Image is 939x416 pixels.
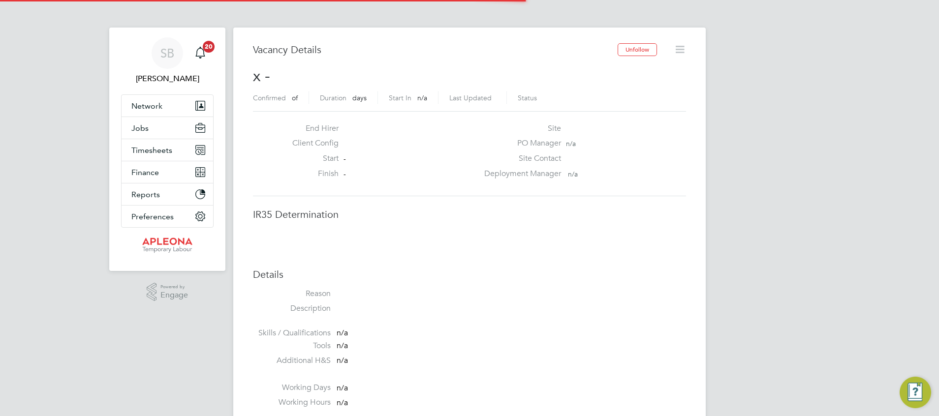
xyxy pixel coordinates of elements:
[344,154,346,163] span: -
[190,37,210,69] a: 20
[121,238,214,253] a: Go to home page
[253,328,331,338] label: Skills / Qualifications
[478,138,561,149] label: PO Manager
[147,283,188,301] a: Powered byEngage
[337,384,348,393] span: n/a
[121,37,214,85] a: SB[PERSON_NAME]
[337,341,348,351] span: n/a
[253,383,331,393] label: Working Days
[122,95,213,117] button: Network
[253,303,331,314] label: Description
[478,123,561,134] label: Site
[389,93,411,102] label: Start In
[160,47,174,59] span: SB
[122,183,213,205] button: Reports
[284,153,339,164] label: Start
[253,289,331,299] label: Reason
[109,28,225,271] nav: Main navigation
[449,93,492,102] label: Last Updated
[292,93,298,102] span: of
[122,117,213,139] button: Jobs
[253,356,331,366] label: Additional H&S
[337,328,348,338] span: n/a
[131,123,149,133] span: Jobs
[203,41,215,53] span: 20
[131,101,162,111] span: Network
[253,66,270,86] span: x -
[253,93,286,102] label: Confirmed
[253,43,618,56] h3: Vacancy Details
[478,153,561,164] label: Site Contact
[142,238,192,253] img: apleona-logo-retina.png
[518,93,537,102] label: Status
[160,291,188,299] span: Engage
[122,139,213,161] button: Timesheets
[568,170,578,178] span: n/a
[352,93,367,102] span: days
[284,123,339,134] label: End Hirer
[284,138,339,149] label: Client Config
[131,190,160,199] span: Reports
[253,208,686,221] h3: IR35 Determination
[566,139,576,148] span: n/a
[284,169,339,179] label: Finish
[253,341,331,351] label: Tools
[131,168,159,177] span: Finance
[618,43,657,56] button: Unfollow
[122,206,213,227] button: Preferences
[121,73,214,85] span: Suzanne Bell
[337,398,348,408] span: n/a
[131,212,174,221] span: Preferences
[160,283,188,291] span: Powered by
[337,356,348,365] span: n/a
[131,146,172,155] span: Timesheets
[253,397,331,408] label: Working Hours
[122,161,213,183] button: Finance
[253,268,686,281] h3: Details
[320,93,346,102] label: Duration
[344,170,346,178] span: -
[417,93,427,102] span: n/a
[900,377,931,408] button: Engage Resource Center
[478,169,561,179] label: Deployment Manager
